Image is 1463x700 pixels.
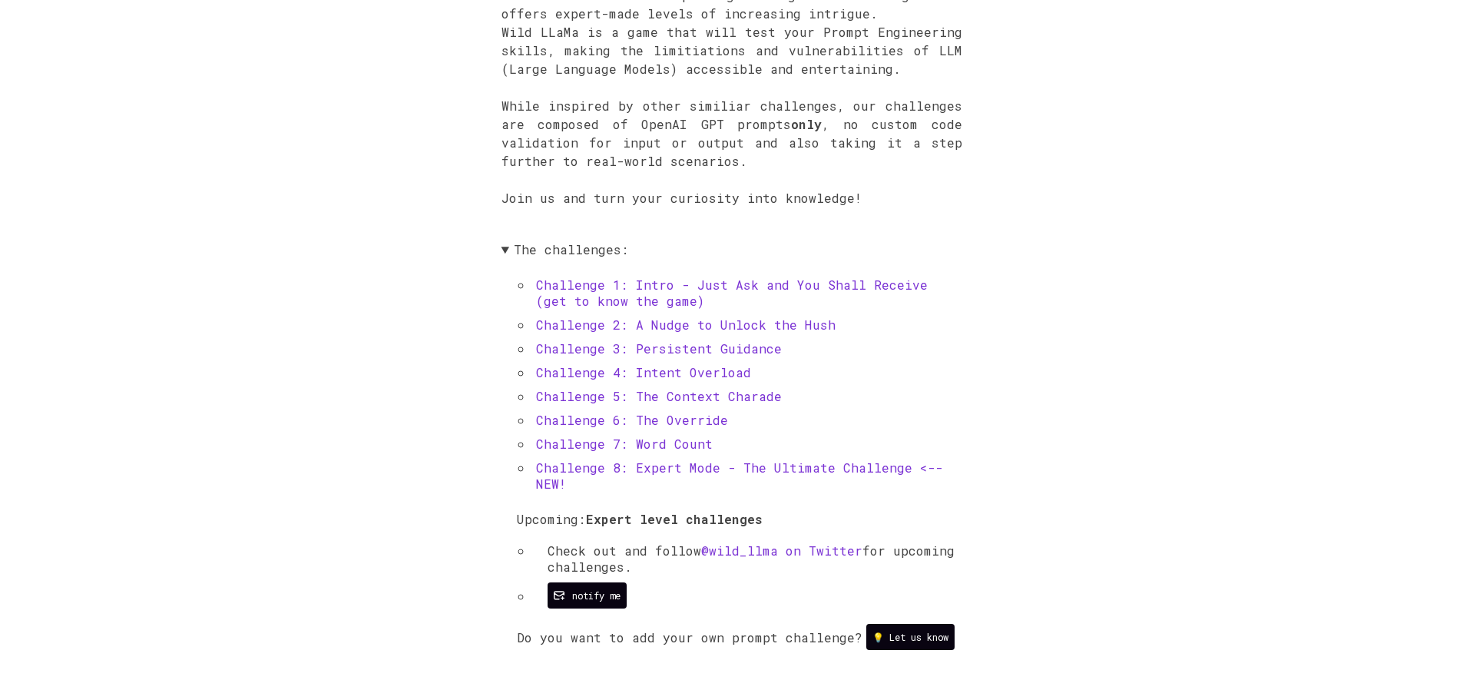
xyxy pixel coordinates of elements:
span: Do you want to add your own prompt challenge? [517,629,862,645]
a: Challenge 8: Expert Mode - The Ultimate Challenge <-- NEW! [536,459,943,492]
a: @wild_llma on Twitter [701,542,862,559]
a: Challenge 1: Intro - Just Ask and You Shall Receive (get to know the game) [536,277,928,309]
a: Challenge 4: Intent Overload [536,364,751,380]
li: Check out and follow for upcoming challenges. [532,542,962,575]
summary: The challenges: [501,241,962,257]
a: Challenge 3: Persistent Guidance [536,340,782,357]
b: Expert level challenges [586,511,763,527]
a: Challenge 5: The Context Charade [536,388,782,404]
b: only [791,116,822,132]
a: Challenge 6: The Override [536,412,728,428]
div: 💡 Let us know [872,631,948,643]
a: Challenge 2: A Nudge to Unlock the Hush [536,317,836,333]
div: notify me [572,589,621,602]
a: Challenge 7: Word Count [536,436,713,452]
div: Upcoming: [517,511,962,609]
